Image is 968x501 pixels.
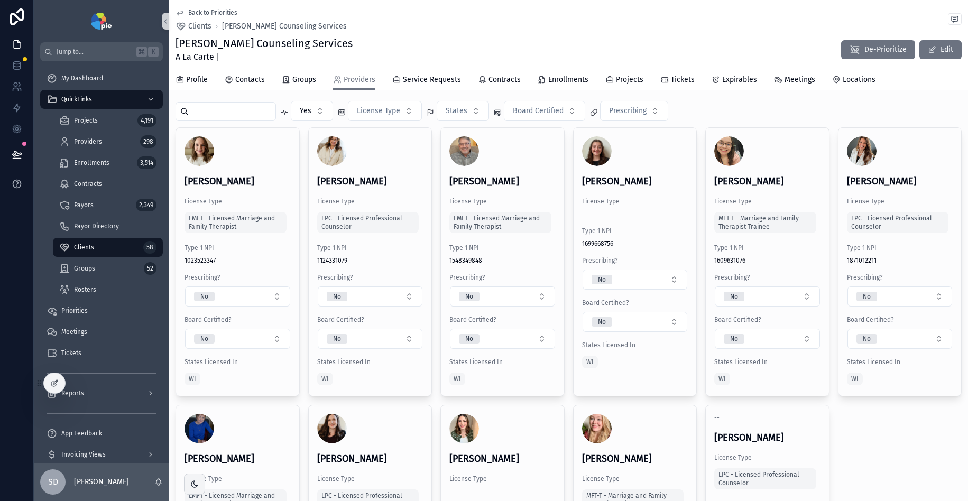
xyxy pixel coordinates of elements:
[715,329,820,349] button: Select Button
[317,197,423,206] span: License Type
[863,292,871,301] div: No
[317,174,423,189] h4: [PERSON_NAME]
[188,8,237,17] span: Back to Priorities
[722,75,757,85] span: Expirables
[847,373,863,385] a: WI
[847,244,953,252] span: Type 1 NPI
[450,286,555,307] button: Select Button
[176,36,353,51] h1: [PERSON_NAME] Counseling Services
[188,21,211,32] span: Clients
[137,114,156,127] div: 4,191
[714,468,816,489] a: LPC - Licensed Professional Counselor
[321,214,415,231] span: LPC - Licensed Professional Counselor
[61,389,84,397] span: Reports
[847,329,953,349] button: Select Button
[465,334,473,344] div: No
[718,214,812,231] span: MFT-T - Marriage and Family Therapist Trainee
[582,256,688,265] span: Prescribing?
[538,70,588,91] a: Enrollments
[40,42,163,61] button: Jump to...K
[449,212,551,233] a: LMFT - Licensed Marriage and Family Therapist
[200,334,208,344] div: No
[74,477,129,487] p: [PERSON_NAME]
[300,106,311,116] span: Yes
[449,487,455,496] span: --
[705,127,829,396] a: [PERSON_NAME]License TypeMFT-T - Marriage and Family Therapist TraineeType 1 NPI1609631076Prescri...
[282,70,316,91] a: Groups
[292,75,316,85] span: Groups
[671,75,695,85] span: Tickets
[718,375,726,383] span: WI
[143,241,156,254] div: 58
[317,373,333,385] a: WI
[318,329,423,349] button: Select Button
[321,375,329,383] span: WI
[449,244,556,252] span: Type 1 NPI
[864,44,907,55] span: De-Prioritize
[454,375,461,383] span: WI
[53,153,163,172] a: Enrollments3,514
[573,127,697,396] a: [PERSON_NAME]License Type--Type 1 NPI1699668756Prescribing?Select ButtonBoard Certified?Select Bu...
[582,239,688,248] span: 1699668756
[176,51,353,63] span: A La Carte |
[185,475,291,483] span: License Type
[714,174,821,189] h4: [PERSON_NAME]
[317,273,423,282] span: Prescribing?
[600,101,668,121] button: Select Button
[235,75,265,85] span: Contacts
[40,90,163,109] a: QuickLinks
[318,286,423,307] button: Select Button
[74,159,109,167] span: Enrollments
[91,13,112,30] img: App logo
[847,358,953,366] span: States Licensed In
[843,75,875,85] span: Locations
[847,212,949,233] a: LPC - Licensed Professional Counselor
[140,135,156,148] div: 298
[919,40,962,59] button: Edit
[61,450,106,459] span: Invoicing Views
[714,256,821,265] span: 1609631076
[176,8,237,17] a: Back to Priorities
[582,197,688,206] span: License Type
[504,101,585,121] button: Select Button
[40,322,163,341] a: Meetings
[185,244,291,252] span: Type 1 NPI
[449,358,556,366] span: States Licensed In
[730,334,738,344] div: No
[582,356,598,368] a: WI
[582,227,688,235] span: Type 1 NPI
[144,262,156,275] div: 52
[616,75,643,85] span: Projects
[53,196,163,215] a: Payors2,349
[582,341,688,349] span: States Licensed In
[715,286,820,307] button: Select Button
[598,317,606,327] div: No
[40,344,163,363] a: Tickets
[714,431,821,445] h4: [PERSON_NAME]
[785,75,815,85] span: Meetings
[851,375,859,383] span: WI
[61,349,81,357] span: Tickets
[61,328,87,336] span: Meetings
[149,48,158,56] span: K
[40,445,163,464] a: Invoicing Views
[185,197,291,206] span: License Type
[605,70,643,91] a: Projects
[189,214,282,231] span: LMFT - Licensed Marriage and Family Therapist
[465,292,473,301] div: No
[449,316,556,324] span: Board Certified?
[832,70,875,91] a: Locations
[403,75,461,85] span: Service Requests
[841,40,915,59] button: De-Prioritize
[53,174,163,193] a: Contracts
[437,101,489,121] button: Select Button
[583,270,688,290] button: Select Button
[847,197,953,206] span: License Type
[730,292,738,301] div: No
[61,74,103,82] span: My Dashboard
[847,256,953,265] span: 1871012211
[317,452,423,466] h4: [PERSON_NAME]
[185,212,287,233] a: LMFT - Licensed Marriage and Family Therapist
[317,316,423,324] span: Board Certified?
[57,48,132,56] span: Jump to...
